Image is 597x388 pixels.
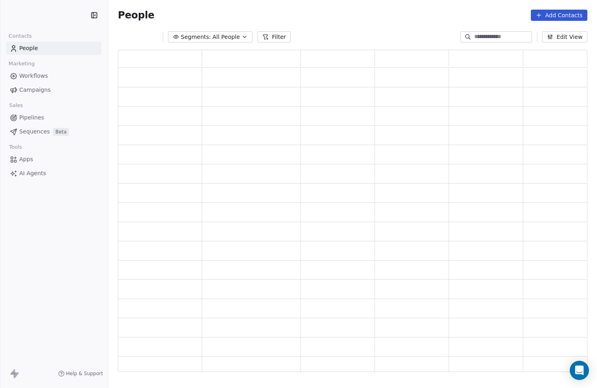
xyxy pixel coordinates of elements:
span: Marketing [5,58,38,70]
span: Segments: [181,33,211,41]
span: AI Agents [19,169,46,178]
span: Workflows [19,72,48,80]
span: All People [212,33,240,41]
a: SequencesBeta [6,125,101,138]
span: Campaigns [19,86,51,94]
span: Contacts [5,30,35,42]
a: Help & Support [58,370,103,377]
span: Sequences [19,127,50,136]
span: Pipelines [19,113,44,122]
a: Apps [6,153,101,166]
div: Open Intercom Messenger [570,361,589,380]
a: Campaigns [6,83,101,97]
a: Pipelines [6,111,101,124]
a: People [6,42,101,55]
span: Sales [6,99,26,111]
button: Filter [257,31,291,42]
span: Beta [53,128,69,136]
span: People [118,9,154,21]
span: Help & Support [66,370,103,377]
a: Workflows [6,69,101,83]
span: Apps [19,155,33,164]
span: People [19,44,38,53]
button: Add Contacts [531,10,587,21]
span: Tools [6,141,25,153]
a: AI Agents [6,167,101,180]
button: Edit View [542,31,587,42]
